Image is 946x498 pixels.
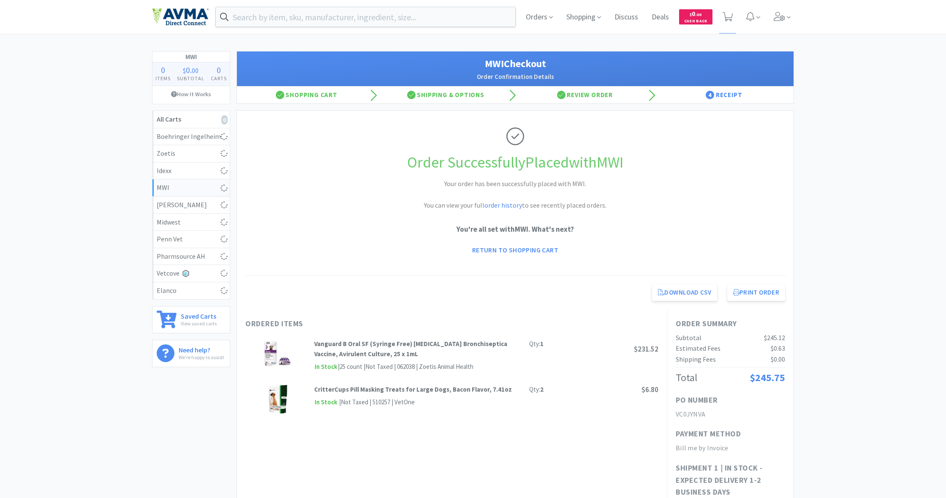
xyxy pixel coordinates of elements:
[648,14,672,21] a: Deals
[152,306,230,333] a: Saved CartsView saved carts
[221,115,228,124] i: 0
[152,162,230,180] a: Idexx
[157,115,181,123] strong: All Carts
[157,268,226,279] div: Vetcove
[245,150,785,175] h1: Order Successfully Placed with MWI
[314,340,507,358] strong: Vanguard B Oral SF (Syringe Free) [MEDICAL_DATA] Bronchiseptica Vaccine, Avirulent Culture, 25 x 1mL
[181,319,217,327] p: View saved carts
[157,148,226,159] div: Zoetis
[245,56,785,72] h1: MWI Checkout
[152,51,230,62] h1: MWI
[314,385,512,393] strong: CritterCups Pill Masking Treats for Large Dogs, Bacon Flavor, 7.41oz
[676,370,697,386] div: Total
[152,86,230,102] a: How It Works
[152,8,209,26] img: e4e33dab9f054f5782a47901c742baa9_102.png
[655,87,794,103] div: Receipt
[540,385,544,393] strong: 2
[529,339,544,349] div: Qty:
[183,66,186,75] span: $
[217,65,221,75] span: 0
[157,131,226,142] div: Boehringer Ingelheim
[695,12,701,17] span: . 00
[706,91,714,99] span: 4
[314,397,338,408] span: In Stock
[152,231,230,248] a: Penn Vet
[529,384,544,395] div: Qty:
[466,241,564,258] a: Return to Shopping Cart
[676,354,716,365] div: Shipping Fees
[676,318,785,330] h1: Order Summary
[690,10,701,18] span: 0
[157,285,226,296] div: Elanco
[515,87,655,103] div: Review Order
[484,201,522,209] a: order history
[389,179,642,211] h2: Your order has been successfully placed with MWI. You can view your full to see recently placed o...
[362,362,473,372] div: | Not Taxed | 062038 | Zoetis Animal Health
[152,111,230,128] a: All Carts0
[207,74,230,82] h4: Carts
[771,344,785,352] span: $0.63
[652,284,717,301] a: Download CSV
[157,251,226,262] div: Pharmsource AH
[157,200,226,211] div: [PERSON_NAME]
[314,362,338,372] span: In Stock
[157,234,226,245] div: Penn Vet
[179,344,224,353] h6: Need help?
[186,65,190,75] span: 0
[245,224,785,235] p: You're all set with MWI . What's next?
[181,311,217,319] h6: Saved Carts
[179,353,224,361] p: We're happy to assist!
[152,248,230,265] a: Pharmsource AH
[679,5,712,28] a: $0.00Cash Back
[245,318,499,330] h1: Ordered Items
[268,384,288,414] img: 5b9baeef08364e83952bbe7ce7f8ec0f_302786.png
[152,145,230,162] a: Zoetis
[157,217,226,228] div: Midwest
[152,179,230,197] a: MWI
[684,19,707,24] span: Cash Back
[245,72,785,82] h2: Order Confirmation Details
[338,363,362,371] span: | 25 count
[676,409,785,420] h2: VC0JYNVA
[540,340,544,348] strong: 1
[690,12,692,17] span: $
[152,197,230,214] a: [PERSON_NAME]
[750,371,785,384] span: $245.75
[727,284,785,301] button: Print Order
[338,397,415,407] div: | Not Taxed | 510257 | VetOne
[676,428,741,440] h1: Payment Method
[192,66,198,75] span: 00
[157,182,226,193] div: MWI
[152,74,174,82] h4: Items
[676,443,785,454] h2: Bill me by Invoice
[174,74,208,82] h4: Subtotal
[764,333,785,342] span: $245.12
[152,128,230,146] a: Boehringer Ingelheim
[771,355,785,363] span: $0.00
[676,394,718,406] h1: PO Number
[174,66,208,74] div: .
[152,265,230,282] a: Vetcove
[642,385,658,394] span: $6.80
[376,87,516,103] div: Shipping & Options
[157,165,226,176] div: Idexx
[611,14,642,21] a: Discuss
[216,7,515,27] input: Search by item, sku, manufacturer, ingredient, size...
[152,214,230,231] a: Midwest
[634,344,658,354] span: $231.52
[161,65,165,75] span: 0
[263,339,292,368] img: 0e65a45ffe1e425face62000465054f5_174366.png
[237,87,376,103] div: Shopping Cart
[676,333,701,344] div: Subtotal
[152,282,230,299] a: Elanco
[676,343,720,354] div: Estimated Fees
